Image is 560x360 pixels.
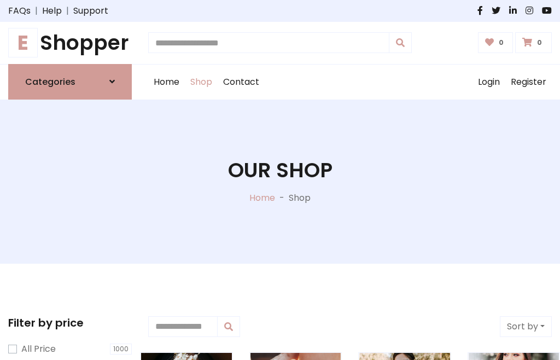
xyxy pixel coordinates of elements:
span: | [31,4,42,18]
a: EShopper [8,31,132,55]
a: Contact [218,65,265,100]
h6: Categories [25,77,75,87]
h5: Filter by price [8,316,132,329]
a: Categories [8,64,132,100]
span: 1000 [110,344,132,355]
label: All Price [21,342,56,356]
span: 0 [496,38,506,48]
span: 0 [534,38,545,48]
button: Sort by [500,316,552,337]
span: | [62,4,73,18]
a: Register [505,65,552,100]
h1: Our Shop [228,158,332,183]
a: Help [42,4,62,18]
p: Shop [289,191,311,205]
a: Home [148,65,185,100]
a: Home [249,191,275,204]
a: Support [73,4,108,18]
p: - [275,191,289,205]
a: Shop [185,65,218,100]
a: 0 [478,32,514,53]
a: FAQs [8,4,31,18]
span: E [8,28,38,57]
h1: Shopper [8,31,132,55]
a: 0 [515,32,552,53]
a: Login [472,65,505,100]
